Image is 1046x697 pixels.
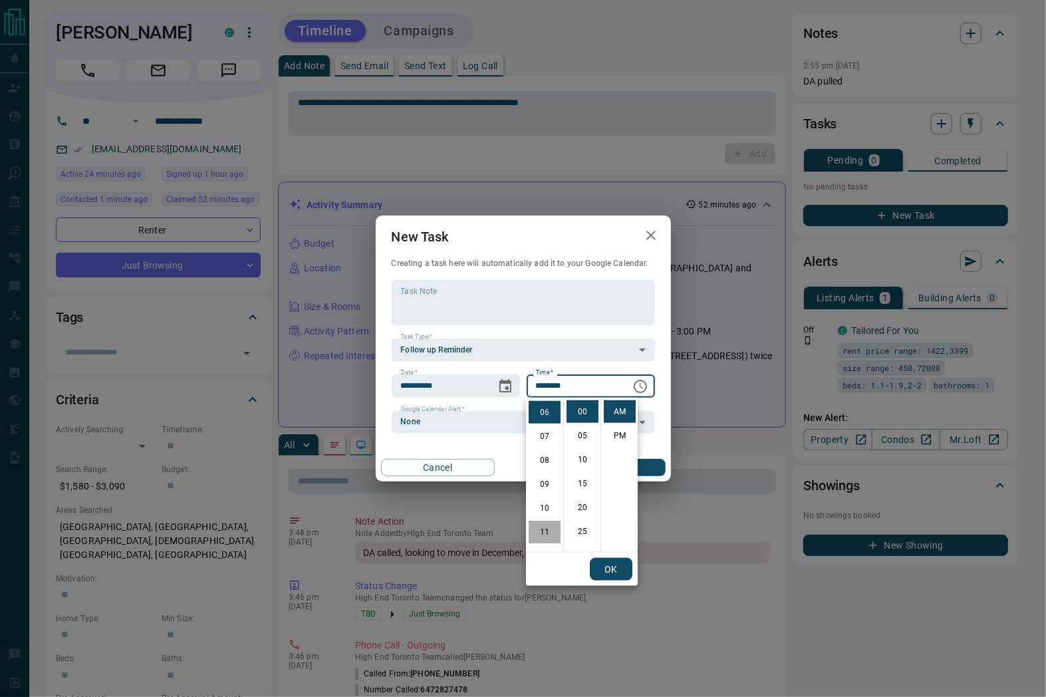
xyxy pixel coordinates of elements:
[529,401,561,424] li: 6 hours
[567,448,598,471] li: 10 minutes
[600,398,638,552] ul: Select meridiem
[627,373,654,400] button: Choose time, selected time is 6:00 AM
[529,497,561,519] li: 10 hours
[563,398,600,552] ul: Select minutes
[529,521,561,543] li: 11 hours
[529,377,561,400] li: 5 hours
[536,368,553,377] label: Time
[567,400,598,423] li: 0 minutes
[392,411,655,434] div: None
[529,449,561,472] li: 8 hours
[604,400,636,423] li: AM
[567,520,598,543] li: 25 minutes
[376,215,465,258] h2: New Task
[392,339,655,361] div: Follow up Reminder
[401,368,418,377] label: Date
[529,425,561,448] li: 7 hours
[401,405,465,414] label: Google Calendar Alert
[392,258,655,269] p: Creating a task here will automatically add it to your Google Calendar.
[401,333,432,341] label: Task Type
[526,398,563,552] ul: Select hours
[567,496,598,519] li: 20 minutes
[590,558,632,581] button: OK
[381,459,495,476] button: Cancel
[567,544,598,567] li: 30 minutes
[567,472,598,495] li: 15 minutes
[492,373,519,400] button: Choose date, selected date is Nov 3, 2025
[567,424,598,447] li: 5 minutes
[604,424,636,447] li: PM
[529,473,561,495] li: 9 hours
